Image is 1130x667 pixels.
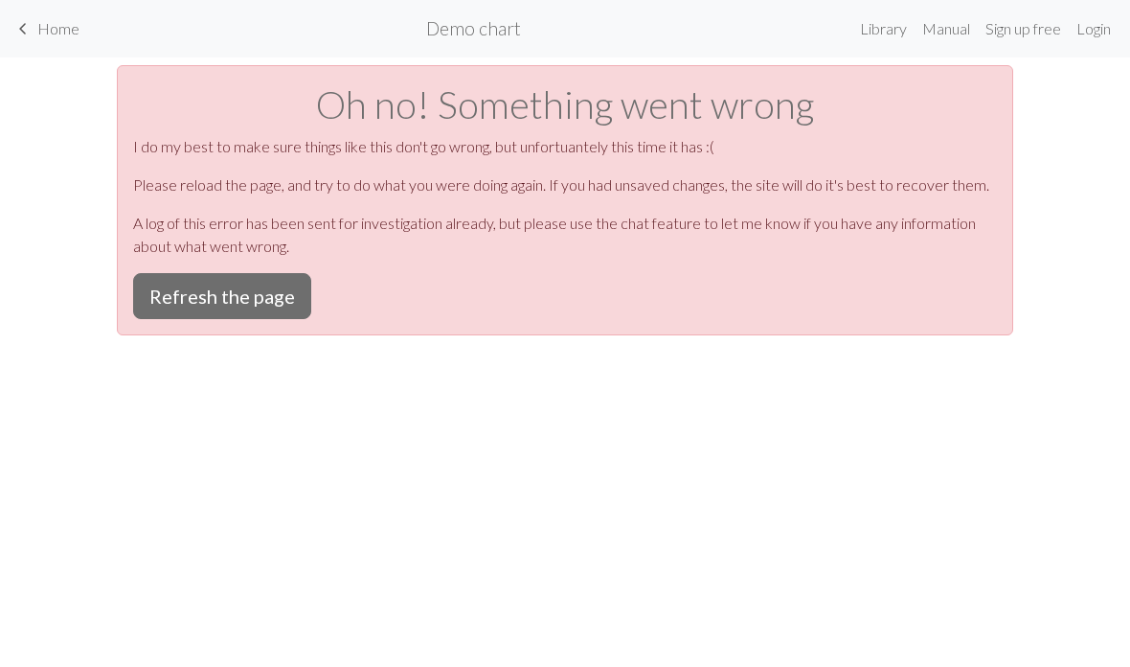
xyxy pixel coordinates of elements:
[852,10,915,48] a: Library
[133,135,997,158] p: I do my best to make sure things like this don't go wrong, but unfortuantely this time it has :(
[133,273,311,319] button: Refresh the page
[133,212,997,258] p: A log of this error has been sent for investigation already, but please use the chat feature to l...
[426,17,521,39] h2: Demo chart
[133,81,997,127] h1: Oh no! Something went wrong
[11,12,79,45] a: Home
[11,15,34,42] span: keyboard_arrow_left
[133,173,997,196] p: Please reload the page, and try to do what you were doing again. If you had unsaved changes, the ...
[978,10,1069,48] a: Sign up free
[915,10,978,48] a: Manual
[1069,10,1119,48] a: Login
[37,19,79,37] span: Home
